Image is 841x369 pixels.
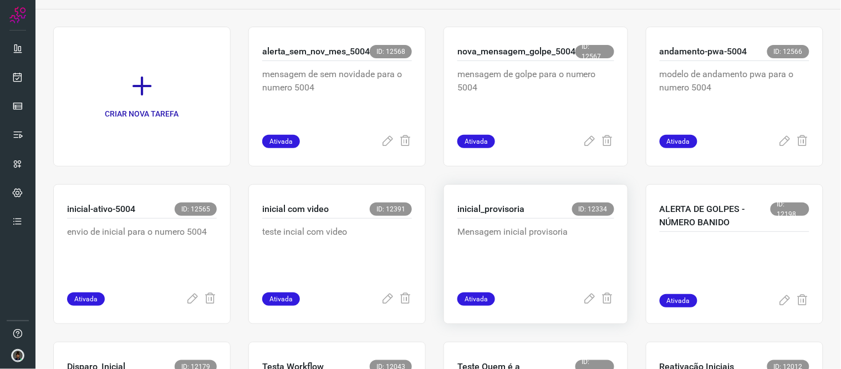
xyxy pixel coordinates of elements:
span: Ativada [457,292,495,306]
img: Logo [9,7,26,23]
p: nova_mensagem_golpe_5004 [457,45,575,58]
span: Ativada [457,135,495,148]
span: ID: 12565 [175,203,217,216]
p: envio de inicial para o numero 5004 [67,225,217,281]
span: ID: 12391 [370,203,412,216]
p: Mensagem inicial provisoria [457,225,614,281]
p: CRIAR NOVA TAREFA [105,108,179,120]
span: ID: 12198 [771,203,809,216]
span: Ativada [262,292,300,306]
p: inicial com video [262,203,329,216]
p: modelo de andamento pwa para o numero 5004 [660,68,809,123]
p: alerta_sem_nov_mes_5004 [262,45,370,58]
span: Ativada [660,294,697,307]
span: ID: 12568 [370,45,412,58]
p: mensagem de sem novidade para o numero 5004 [262,68,412,123]
span: Ativada [262,135,300,148]
p: ALERTA DE GOLPES - NÚMERO BANIDO [660,203,771,229]
span: Ativada [67,292,105,306]
span: Ativada [660,135,697,148]
span: ID: 12334 [572,203,614,216]
p: andamento-pwa-5004 [660,45,747,58]
span: ID: 12567 [575,45,614,58]
p: mensagem de golpe para o numero 5004 [457,68,614,123]
a: CRIAR NOVA TAREFA [53,27,231,166]
p: inicial_provisoria [457,203,524,216]
span: ID: 12566 [767,45,809,58]
p: teste incial com video [262,225,412,281]
img: d44150f10045ac5288e451a80f22ca79.png [11,349,24,362]
p: inicial-ativo-5004 [67,203,135,216]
